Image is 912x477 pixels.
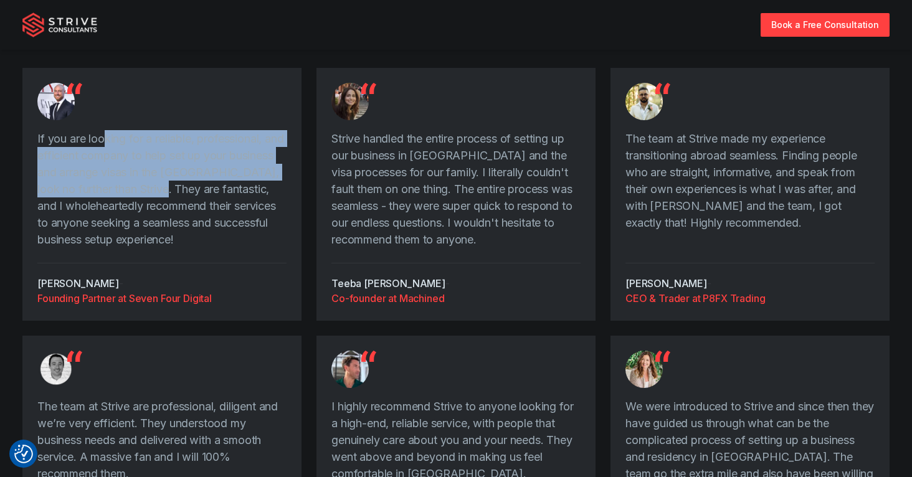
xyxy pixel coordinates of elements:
[37,277,119,290] cite: [PERSON_NAME]
[14,445,33,463] button: Consent Preferences
[625,277,707,290] cite: [PERSON_NAME]
[37,351,75,388] img: Testimonial from Liam Fitzgerald
[331,83,369,120] img: Testimonial from Teeba Bosnic
[22,12,97,37] img: Strive Consultants
[761,13,890,36] a: Book a Free Consultation
[331,263,581,306] div: -
[331,291,581,306] a: Co-founder at Machined
[625,291,875,306] a: CEO & Trader at P8FX Trading
[625,263,875,306] div: -
[625,351,663,388] img: Testimonial from Patricia Lohan
[625,83,663,120] img: Testimonial from Priyesh Dusara
[14,445,33,463] img: Revisit consent button
[331,351,369,388] img: Testimonial from Ryan Martin
[37,291,287,306] a: Founding Partner at Seven Four Digital
[37,130,287,248] p: If you are looking for a reliable, professional, and efficient company to help set up your busine...
[331,130,581,248] p: Strive handled the entire process of setting up our business in [GEOGRAPHIC_DATA] and the visa pr...
[625,130,875,231] p: The team at Strive made my experience transitioning abroad seamless. Finding people who are strai...
[37,83,75,120] img: Testimonial from Mathew Graham
[331,277,445,290] cite: Teeba [PERSON_NAME]
[37,263,287,306] div: -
